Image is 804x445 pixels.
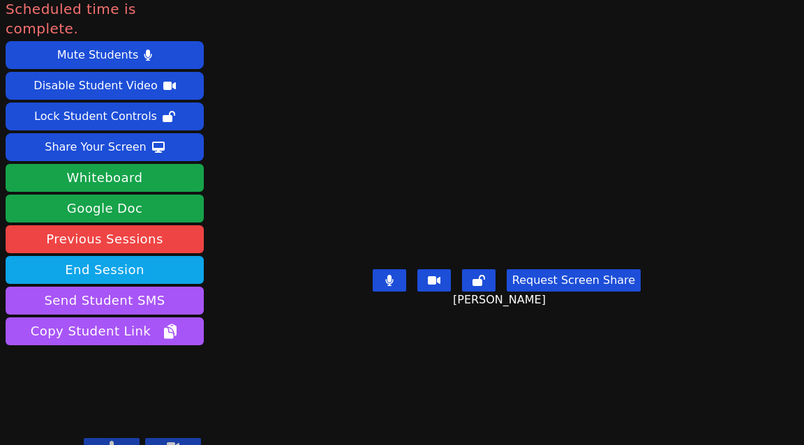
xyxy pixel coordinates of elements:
[33,75,157,97] div: Disable Student Video
[6,41,204,69] button: Mute Students
[45,136,147,158] div: Share Your Screen
[6,256,204,284] button: End Session
[453,292,549,308] span: [PERSON_NAME]
[6,164,204,192] button: Whiteboard
[6,225,204,253] a: Previous Sessions
[6,133,204,161] button: Share Your Screen
[6,103,204,130] button: Lock Student Controls
[57,44,138,66] div: Mute Students
[6,287,204,315] button: Send Student SMS
[6,317,204,345] button: Copy Student Link
[6,195,204,222] a: Google Doc
[31,322,179,341] span: Copy Student Link
[507,269,641,292] button: Request Screen Share
[34,105,157,128] div: Lock Student Controls
[6,72,204,100] button: Disable Student Video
